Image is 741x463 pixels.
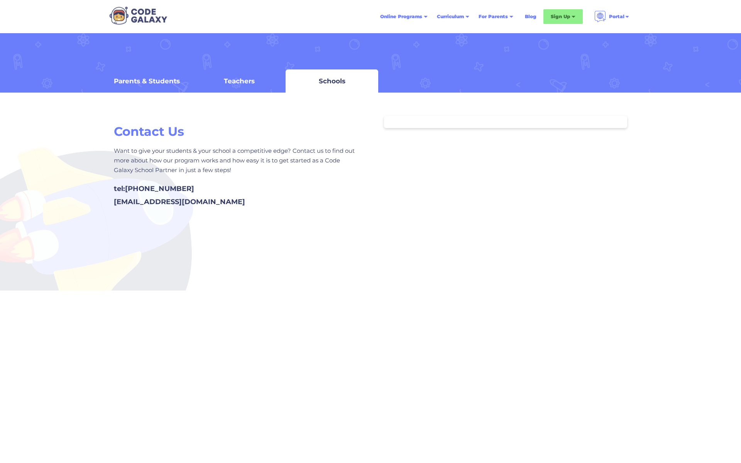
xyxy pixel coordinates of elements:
h2: Contact Us [114,123,357,140]
div: Teachers [224,77,255,85]
div: Portal [609,13,624,20]
div: For Parents [479,13,508,20]
div: Online Programs [380,13,422,20]
a: Blog [520,10,541,24]
div: Schools [319,77,345,85]
div: Parents & Students [114,77,180,85]
a: tel:[PHONE_NUMBER] [114,185,194,193]
div: tel: [114,185,125,193]
div: Curriculum [437,13,464,20]
div: Sign Up [551,13,570,20]
div: Want to give your students & your school a competitive edge? Contact us to find out more about ho... [114,146,357,175]
a: [EMAIL_ADDRESS][DOMAIN_NAME] [114,198,245,206]
div: [PHONE_NUMBER] [125,185,194,193]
